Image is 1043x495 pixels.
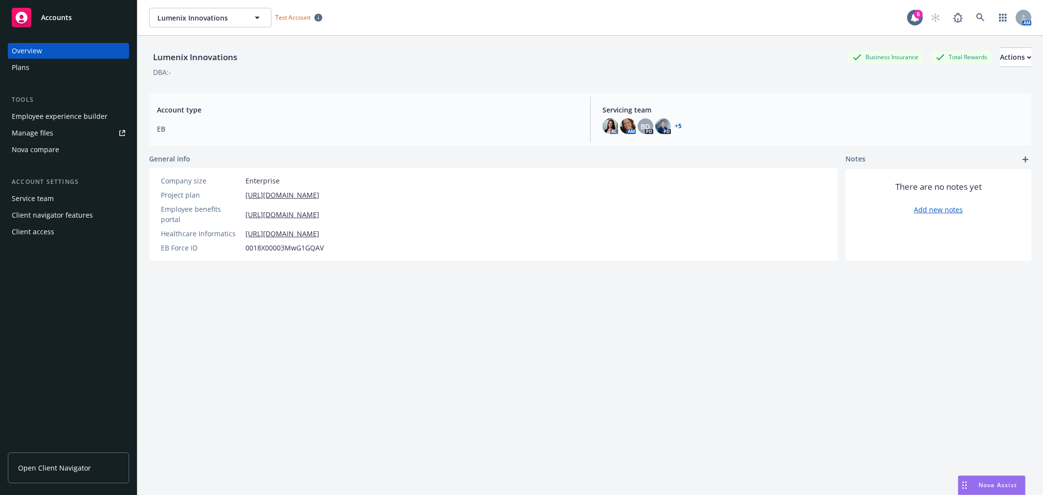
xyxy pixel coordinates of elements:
[149,154,190,164] span: General info
[18,463,91,473] span: Open Client Navigator
[153,67,171,77] div: DBA: -
[602,105,1024,115] span: Servicing team
[12,125,53,141] div: Manage files
[914,10,923,19] div: 6
[8,43,129,59] a: Overview
[12,60,29,75] div: Plans
[1000,47,1031,67] button: Actions
[12,207,93,223] div: Client navigator features
[8,142,129,157] a: Nova compare
[245,243,324,253] span: 0018X00003MwG1GQAV
[271,12,326,22] span: Test Account
[8,4,129,31] a: Accounts
[157,105,578,115] span: Account type
[926,8,945,27] a: Start snowing
[275,13,311,22] span: Test Account
[8,95,129,105] div: Tools
[157,13,242,23] span: Lumenix Innovations
[978,481,1017,489] span: Nova Assist
[848,51,923,63] div: Business Insurance
[8,125,129,141] a: Manage files
[161,243,242,253] div: EB Force ID
[948,8,968,27] a: Report a Bug
[12,191,54,206] div: Service team
[1000,48,1031,67] div: Actions
[149,51,241,64] div: Lumenix Innovations
[161,190,242,200] div: Project plan
[914,204,963,215] a: Add new notes
[958,475,1025,495] button: Nova Assist
[1020,154,1031,165] a: add
[149,8,271,27] button: Lumenix Innovations
[971,8,990,27] a: Search
[245,190,319,200] a: [URL][DOMAIN_NAME]
[157,124,578,134] span: EB
[245,228,319,239] a: [URL][DOMAIN_NAME]
[161,204,242,225] div: Employee benefits portal
[931,51,992,63] div: Total Rewards
[12,142,59,157] div: Nova compare
[245,176,280,186] span: Enterprise
[161,176,242,186] div: Company size
[845,154,865,165] span: Notes
[12,109,108,124] div: Employee experience builder
[655,118,671,134] img: photo
[641,121,650,132] span: BD
[245,209,319,220] a: [URL][DOMAIN_NAME]
[895,181,982,193] span: There are no notes yet
[620,118,636,134] img: photo
[993,8,1013,27] a: Switch app
[161,228,242,239] div: Healthcare Informatics
[8,60,129,75] a: Plans
[8,177,129,187] div: Account settings
[41,14,72,22] span: Accounts
[675,123,682,129] a: +5
[8,109,129,124] a: Employee experience builder
[958,476,971,495] div: Drag to move
[12,224,54,240] div: Client access
[8,224,129,240] a: Client access
[602,118,618,134] img: photo
[12,43,42,59] div: Overview
[8,191,129,206] a: Service team
[8,207,129,223] a: Client navigator features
